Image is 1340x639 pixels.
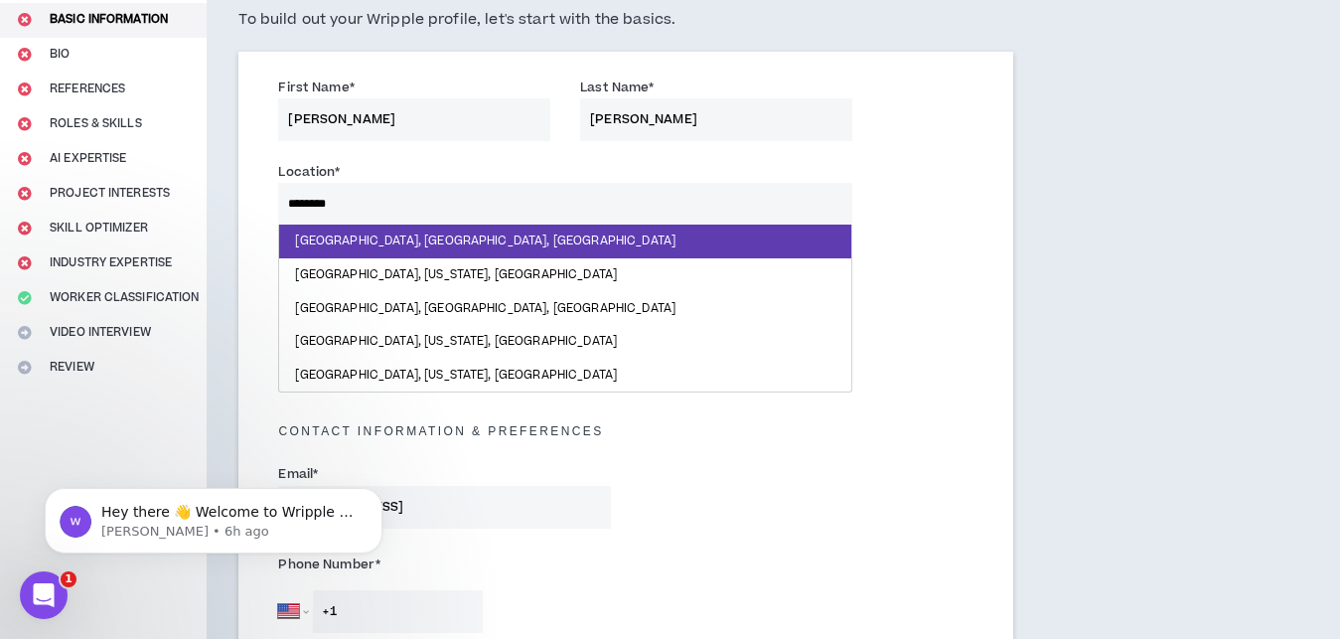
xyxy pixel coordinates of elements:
label: Last Name [580,72,654,103]
div: [GEOGRAPHIC_DATA], [GEOGRAPHIC_DATA], [GEOGRAPHIC_DATA] [279,225,851,258]
h5: To build out your Wripple profile, let's start with the basics. [238,8,1012,32]
iframe: Intercom live chat [20,571,68,619]
div: [GEOGRAPHIC_DATA], [US_STATE], [GEOGRAPHIC_DATA] [279,359,851,393]
h5: Contact Information & preferences [263,424,987,438]
iframe: Intercom notifications message [15,446,412,585]
label: Phone Number [278,549,611,580]
input: First Name [278,98,550,141]
div: [GEOGRAPHIC_DATA], [GEOGRAPHIC_DATA], [GEOGRAPHIC_DATA] [279,292,851,326]
span: 1 [61,571,76,587]
label: First Name [278,72,354,103]
input: Enter Email [278,486,611,529]
input: Last Name [580,98,852,141]
div: [GEOGRAPHIC_DATA], [US_STATE], [GEOGRAPHIC_DATA] [279,325,851,359]
div: [GEOGRAPHIC_DATA], [US_STATE], [GEOGRAPHIC_DATA] [279,258,851,292]
label: Location [278,156,340,188]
